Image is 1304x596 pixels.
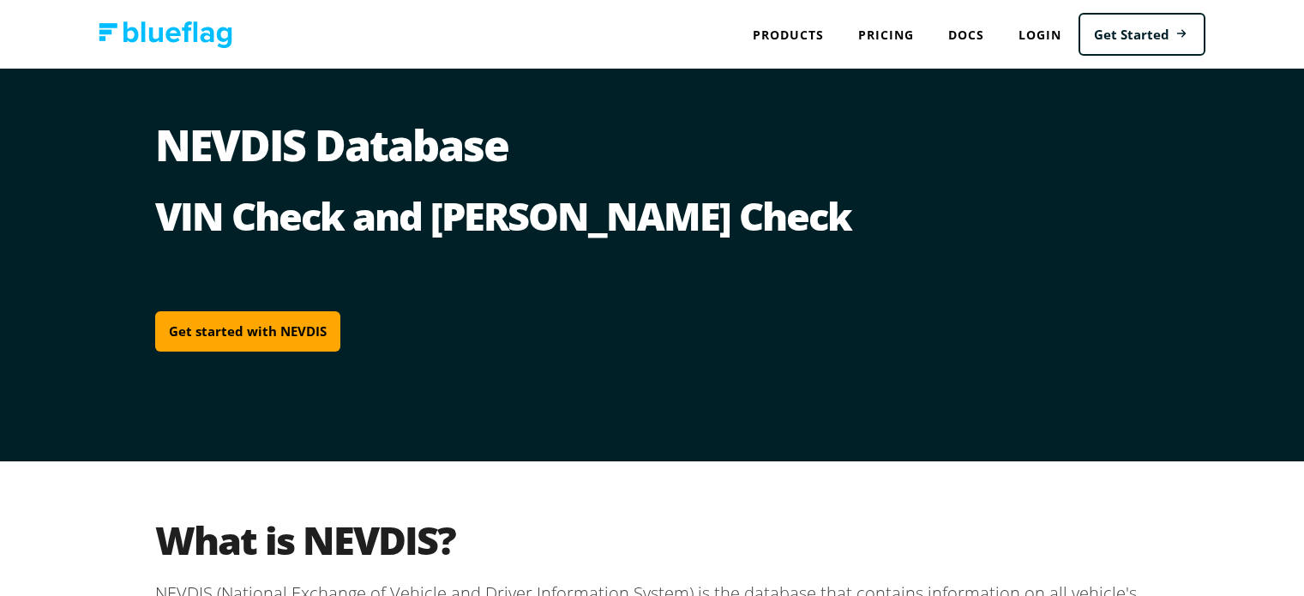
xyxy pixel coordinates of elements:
[99,21,232,48] img: Blue Flag logo
[155,192,1150,239] h2: VIN Check and [PERSON_NAME] Check
[841,17,931,52] a: Pricing
[155,516,1150,563] h2: What is NEVDIS?
[736,17,841,52] div: Products
[155,311,340,352] a: Get started with NEVDIS
[1001,17,1079,52] a: Login to Blue Flag application
[1079,13,1205,57] a: Get Started
[155,123,1150,192] h1: NEVDIS Database
[931,17,1001,52] a: Docs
